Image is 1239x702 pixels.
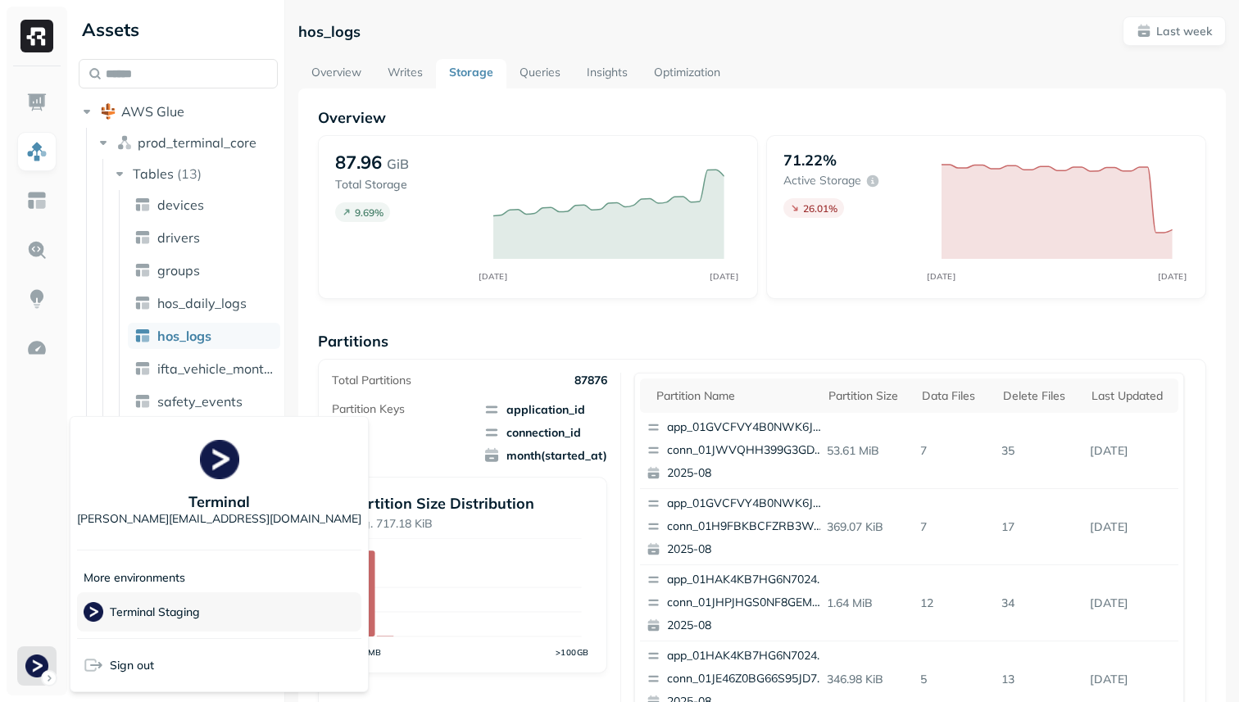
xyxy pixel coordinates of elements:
img: Terminal [200,440,239,479]
p: [PERSON_NAME][EMAIL_ADDRESS][DOMAIN_NAME] [77,511,361,527]
p: Terminal [188,492,250,511]
span: Sign out [110,658,154,673]
img: Terminal Staging [84,602,103,622]
p: More environments [84,570,185,586]
p: Terminal Staging [110,605,200,620]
